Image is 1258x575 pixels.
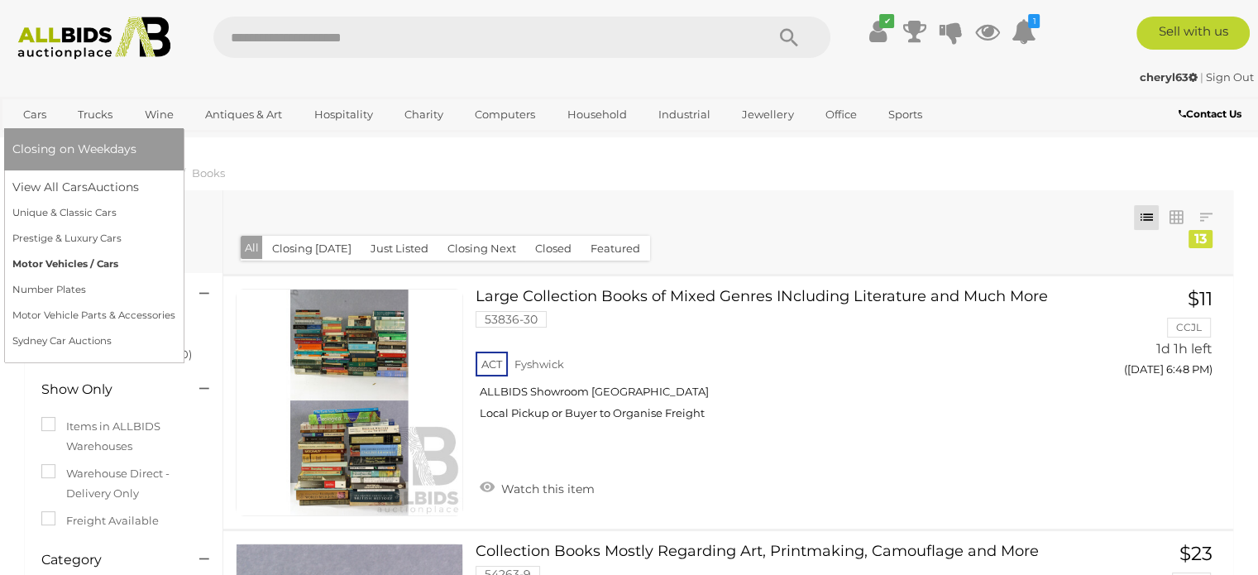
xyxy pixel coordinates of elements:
h4: Show Only [41,382,175,397]
a: Wine [134,101,184,128]
a: Charity [394,101,454,128]
a: Industrial [648,101,721,128]
label: Items in ALLBIDS Warehouses [41,417,206,456]
b: Contact Us [1179,108,1241,120]
a: Computers [464,101,546,128]
span: $23 [1179,542,1213,565]
a: Hospitality [304,101,384,128]
label: Freight Available [41,511,159,530]
button: All [241,236,263,260]
a: Cars [12,101,57,128]
a: Sign Out [1206,70,1254,84]
button: Closing Next [438,236,526,261]
a: Antiques & Art [194,101,293,128]
a: cheryl63 [1140,70,1200,84]
i: 1 [1028,14,1040,28]
i: ✔ [879,14,894,28]
h4: Category [41,553,175,568]
a: Household [557,101,638,128]
a: $11 CCJL 1d 1h left ([DATE] 6:48 PM) [1078,289,1217,386]
button: Just Listed [361,236,438,261]
div: 13 [1189,230,1213,248]
a: ✔ [865,17,890,46]
button: Closing [DATE] [262,236,361,261]
button: Featured [581,236,650,261]
span: | [1200,70,1203,84]
a: Jewellery [731,101,804,128]
img: Allbids.com.au [9,17,179,60]
a: Watch this item [476,475,599,500]
span: $11 [1188,287,1213,310]
a: Trucks [67,101,123,128]
a: Contact Us [1179,105,1246,123]
a: Sell with us [1136,17,1250,50]
a: Books [192,166,225,180]
strong: cheryl63 [1140,70,1198,84]
a: Large Collection Books of Mixed Genres INcluding Literature and Much More 53836-30 ACT Fyshwick A... [488,289,1052,434]
span: Watch this item [497,482,595,496]
a: Office [815,101,868,128]
a: Sports [878,101,933,128]
a: 1 [1011,17,1036,46]
button: Closed [525,236,581,261]
label: Warehouse Direct - Delivery Only [41,464,206,503]
button: Search [748,17,830,58]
